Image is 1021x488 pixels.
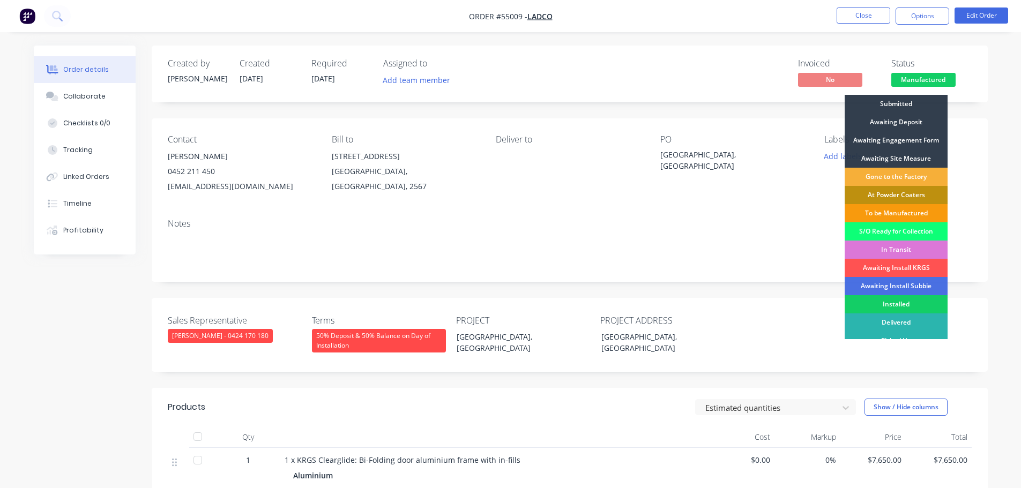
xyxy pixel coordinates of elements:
span: [DATE] [311,73,335,84]
div: Awaiting Engagement Form [845,131,948,149]
div: S/O Ready for Collection [845,222,948,241]
span: $7,650.00 [910,454,967,466]
div: Awaiting Install KRGS [845,259,948,277]
div: [PERSON_NAME]0452 211 450[EMAIL_ADDRESS][DOMAIN_NAME] [168,149,315,194]
div: 50% Deposit & 50% Balance on Day of Installation [312,329,446,352]
div: Notes [168,219,972,229]
button: Order details [34,56,136,83]
div: Required [311,58,370,69]
div: [PERSON_NAME] - 0424 170 180 [168,329,273,343]
span: No [798,73,862,86]
div: [PERSON_NAME] [168,149,315,164]
div: Submitted [845,95,948,113]
div: Collaborate [63,92,106,101]
div: Gone to the Factory [845,168,948,186]
div: [STREET_ADDRESS] [332,149,479,164]
div: 0452 211 450 [168,164,315,179]
button: Checklists 0/0 [34,110,136,137]
div: [GEOGRAPHIC_DATA], [GEOGRAPHIC_DATA] [660,149,794,171]
div: Order details [63,65,109,74]
div: Products [168,401,205,414]
div: Status [891,58,972,69]
button: Tracking [34,137,136,163]
div: Deliver to [496,134,643,145]
div: Delivered [845,313,948,332]
div: Timeline [63,199,92,208]
div: Bill to [332,134,479,145]
button: Profitability [34,217,136,244]
button: Manufactured [891,73,956,89]
div: Contact [168,134,315,145]
label: PROJECT ADDRESS [600,314,734,327]
span: [DATE] [240,73,263,84]
div: Cost [709,426,775,448]
div: Checklists 0/0 [63,118,110,128]
button: Show / Hide columns [865,399,948,416]
label: PROJECT [456,314,590,327]
div: [EMAIL_ADDRESS][DOMAIN_NAME] [168,179,315,194]
span: 0% [779,454,836,466]
div: PO [660,134,807,145]
div: Assigned to [383,58,490,69]
div: Linked Orders [63,172,109,182]
div: Created by [168,58,227,69]
div: [GEOGRAPHIC_DATA], [GEOGRAPHIC_DATA] [593,329,727,356]
div: Tracking [63,145,93,155]
img: Factory [19,8,35,24]
div: To be Manufactured [845,204,948,222]
div: Profitability [63,226,103,235]
button: Edit Order [955,7,1008,24]
span: Manufactured [891,73,956,86]
div: [GEOGRAPHIC_DATA], [GEOGRAPHIC_DATA], 2567 [332,164,479,194]
button: Add labels [818,149,868,163]
span: 1 [246,454,250,466]
button: Timeline [34,190,136,217]
div: Picked Up [845,332,948,350]
div: [PERSON_NAME] [168,73,227,84]
div: Created [240,58,299,69]
div: Price [840,426,906,448]
button: Close [837,7,890,24]
button: Linked Orders [34,163,136,190]
div: Total [906,426,972,448]
div: Labels [824,134,971,145]
span: Order #55009 - [469,11,527,21]
div: In Transit [845,241,948,259]
div: Awaiting Site Measure [845,149,948,168]
span: 1 x KRGS Clearglide: Bi-Folding door aluminium frame with in-fills [285,455,520,465]
button: Collaborate [34,83,136,110]
div: Invoiced [798,58,878,69]
div: Installed [845,295,948,313]
div: Awaiting Deposit [845,113,948,131]
a: Ladco [527,11,553,21]
div: Awaiting Install Subbie [845,277,948,295]
div: Aluminium [293,468,337,483]
div: At Powder Coaters [845,186,948,204]
button: Add team member [377,73,456,87]
button: Add team member [383,73,456,87]
div: Markup [774,426,840,448]
div: [STREET_ADDRESS][GEOGRAPHIC_DATA], [GEOGRAPHIC_DATA], 2567 [332,149,479,194]
span: $0.00 [713,454,771,466]
div: Qty [216,426,280,448]
div: [GEOGRAPHIC_DATA], [GEOGRAPHIC_DATA] [448,329,582,356]
span: $7,650.00 [845,454,902,466]
label: Sales Representative [168,314,302,327]
label: Terms [312,314,446,327]
button: Options [896,7,949,25]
